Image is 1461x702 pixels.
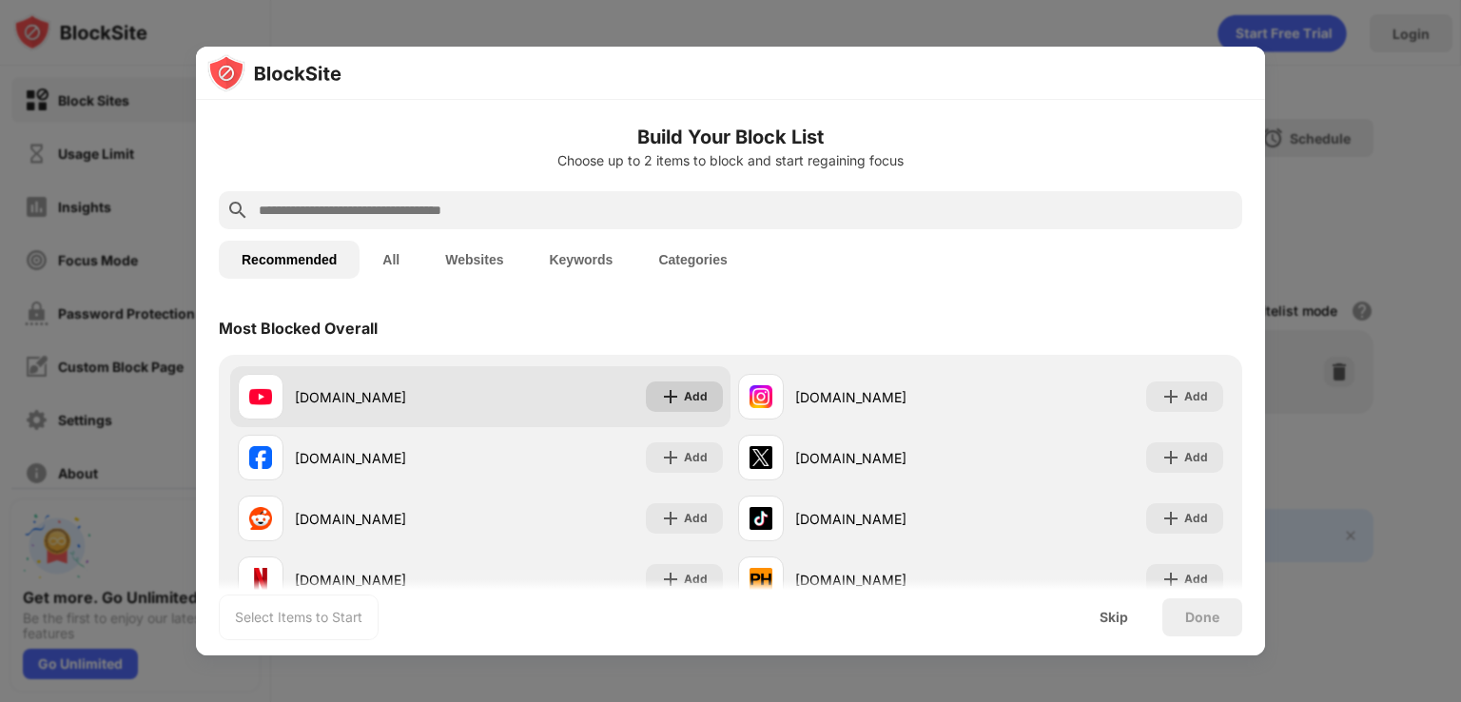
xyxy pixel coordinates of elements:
div: [DOMAIN_NAME] [795,387,981,407]
h6: Build Your Block List [219,123,1242,151]
div: Add [1184,570,1208,589]
img: favicons [750,568,772,591]
img: favicons [249,568,272,591]
button: Categories [635,241,750,279]
div: [DOMAIN_NAME] [295,509,480,529]
img: logo-blocksite.svg [207,54,341,92]
div: Skip [1100,610,1128,625]
div: Select Items to Start [235,608,362,627]
img: favicons [249,507,272,530]
img: favicons [249,385,272,408]
div: [DOMAIN_NAME] [295,387,480,407]
div: [DOMAIN_NAME] [795,509,981,529]
div: Add [1184,509,1208,528]
div: Add [684,509,708,528]
div: Add [684,448,708,467]
div: Most Blocked Overall [219,319,378,338]
img: favicons [750,385,772,408]
img: favicons [249,446,272,469]
div: [DOMAIN_NAME] [295,448,480,468]
div: Add [684,570,708,589]
div: Choose up to 2 items to block and start regaining focus [219,153,1242,168]
div: [DOMAIN_NAME] [295,570,480,590]
button: Recommended [219,241,360,279]
div: Add [1184,387,1208,406]
img: favicons [750,507,772,530]
img: favicons [750,446,772,469]
button: All [360,241,422,279]
button: Keywords [526,241,635,279]
button: Websites [422,241,526,279]
div: [DOMAIN_NAME] [795,448,981,468]
div: Done [1185,610,1219,625]
div: Add [684,387,708,406]
div: Add [1184,448,1208,467]
img: search.svg [226,199,249,222]
div: [DOMAIN_NAME] [795,570,981,590]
